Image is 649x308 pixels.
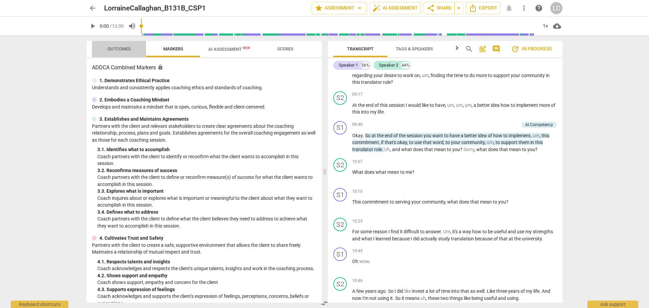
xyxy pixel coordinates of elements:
[461,133,464,138] span: a
[97,167,316,174] div: 3. 2. Reconfirms measures of success
[451,236,475,241] span: translation
[478,133,488,138] span: idea
[361,79,383,85] span: translator
[99,235,163,242] p: 4. Cultivates Trust and Safety
[550,2,562,14] button: LC
[312,2,367,14] button: Assessment
[531,133,533,138] span: ,
[450,133,461,138] span: have
[396,46,433,51] span: Tags & Speakers
[487,288,496,294] span: Like
[352,147,374,152] span: translator
[456,102,463,108] span: Filler word
[97,265,316,272] p: Coach acknowledges and respects the client's unique talents, insights and work in the coaching pr...
[409,140,414,145] span: to
[521,288,526,294] span: of
[401,147,413,152] span: what
[508,229,517,234] span: and
[356,4,364,12] span: arrow_drop_down
[333,91,347,105] div: Change speaker
[315,4,323,12] span: star
[511,45,519,53] span: update
[97,195,316,209] p: Coach inquires about or explores what is important or meaningful to the client about what they wa...
[352,218,363,224] span: 10:25
[404,288,412,294] span: Filler word
[339,62,358,69] div: Speaker 1
[97,174,316,188] p: Coach partners with the client to define or reconfirm measure(s) of success for what the client w...
[444,133,450,138] span: to
[391,79,393,85] span: ?
[508,288,521,294] span: years
[484,288,487,294] span: .
[539,133,542,138] span: ,
[352,229,360,234] span: For
[390,147,392,152] span: ,
[493,73,511,78] span: support
[352,288,356,294] span: A
[352,73,374,78] span: regarding
[493,199,498,205] span: to
[371,133,377,138] span: at
[392,147,401,152] span: and
[443,229,450,234] span: Filler word
[369,2,421,14] button: AI Assessment
[470,288,476,294] span: as
[499,236,509,241] span: that
[277,46,293,51] span: Scores
[464,44,475,54] button: Search
[356,288,365,294] span: few
[443,140,446,145] span: ,
[379,140,381,145] span: ,
[488,229,494,234] span: be
[520,4,528,12] span: more_vert
[542,133,549,138] span: this
[469,4,497,12] span: Export
[488,73,493,78] span: to
[511,45,552,53] span: In progress
[352,159,363,165] span: 10:07
[476,288,484,294] span: well
[11,301,68,308] div: Keyboard shortcuts
[411,236,413,241] span: I
[363,133,365,138] span: .
[389,102,406,108] span: session
[422,199,445,205] span: community
[475,236,494,241] span: because
[431,73,446,78] span: finding
[394,288,397,294] span: I
[352,278,363,284] span: 10:46
[517,229,525,234] span: use
[519,140,530,145] span: them
[503,133,509,138] span: to
[423,140,433,145] span: that
[395,199,411,205] span: serving
[107,46,131,51] span: Outcomes
[551,102,555,108] span: of
[89,4,97,12] span: arrow_back
[408,102,422,108] span: would
[381,140,385,145] span: if
[462,229,472,234] span: way
[482,229,488,234] span: to
[99,96,169,103] p: 2. Embodies a Coaching Mindset
[399,133,407,138] span: the
[397,288,404,294] span: did
[522,236,542,241] span: university
[243,46,250,50] span: New
[454,73,464,78] span: time
[491,102,501,108] span: idea
[546,73,550,78] span: in
[470,73,476,78] span: do
[385,133,393,138] span: end
[488,133,493,138] span: of
[392,236,411,241] span: because
[361,62,370,69] div: 56%
[535,4,543,12] span: help
[352,140,379,145] span: commitment
[494,236,499,241] span: of
[400,229,404,234] span: it
[463,147,474,152] span: Filler word
[424,2,455,14] button: Share
[373,229,388,234] span: reason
